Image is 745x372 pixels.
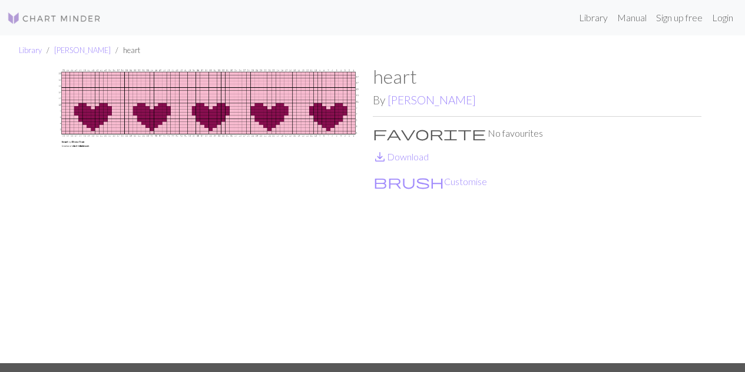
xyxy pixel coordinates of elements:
[373,126,701,140] p: No favourites
[574,6,612,29] a: Library
[373,93,701,107] h2: By
[7,11,101,25] img: Logo
[373,175,444,189] i: Customise
[651,6,707,29] a: Sign up free
[707,6,738,29] a: Login
[19,45,42,55] a: Library
[111,45,140,56] li: heart
[388,93,476,107] a: [PERSON_NAME]
[612,6,651,29] a: Manual
[373,150,387,164] i: Download
[373,174,488,189] button: CustomiseCustomise
[373,149,387,165] span: save_alt
[373,173,444,190] span: brush
[54,45,111,55] a: [PERSON_NAME]
[373,65,701,88] h1: heart
[44,65,373,363] img: heart
[373,151,429,162] a: DownloadDownload
[373,125,486,141] span: favorite
[373,126,486,140] i: Favourite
